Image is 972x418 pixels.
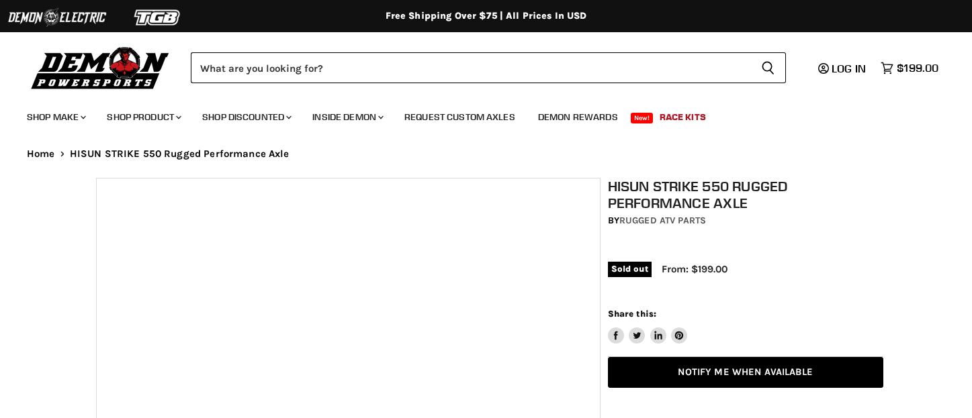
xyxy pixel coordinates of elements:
div: by [608,213,883,228]
img: TGB Logo 2 [107,5,208,30]
a: Rugged ATV Parts [619,215,706,226]
a: Log in [812,62,874,74]
a: $199.00 [874,58,945,78]
img: Demon Electric Logo 2 [7,5,107,30]
span: From: $199.00 [662,263,727,275]
span: New! [631,113,654,123]
span: Log in [832,62,866,75]
a: Home [27,148,55,160]
input: Search [191,52,750,83]
a: Demon Rewards [528,103,628,131]
a: Request Custom Axles [394,103,525,131]
a: Notify Me When Available [608,357,883,388]
a: Shop Product [97,103,189,131]
span: Share this: [608,309,656,319]
form: Product [191,52,786,83]
img: Demon Powersports [27,44,174,91]
ul: Main menu [17,98,935,131]
h1: HISUN STRIKE 550 Rugged Performance Axle [608,178,883,211]
button: Search [750,52,786,83]
a: Shop Make [17,103,94,131]
a: Inside Demon [302,103,392,131]
span: $199.00 [897,62,938,74]
span: Sold out [608,262,652,276]
a: Shop Discounted [192,103,300,131]
aside: Share this: [608,308,688,344]
a: Race Kits [650,103,716,131]
span: HISUN STRIKE 550 Rugged Performance Axle [70,148,290,160]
